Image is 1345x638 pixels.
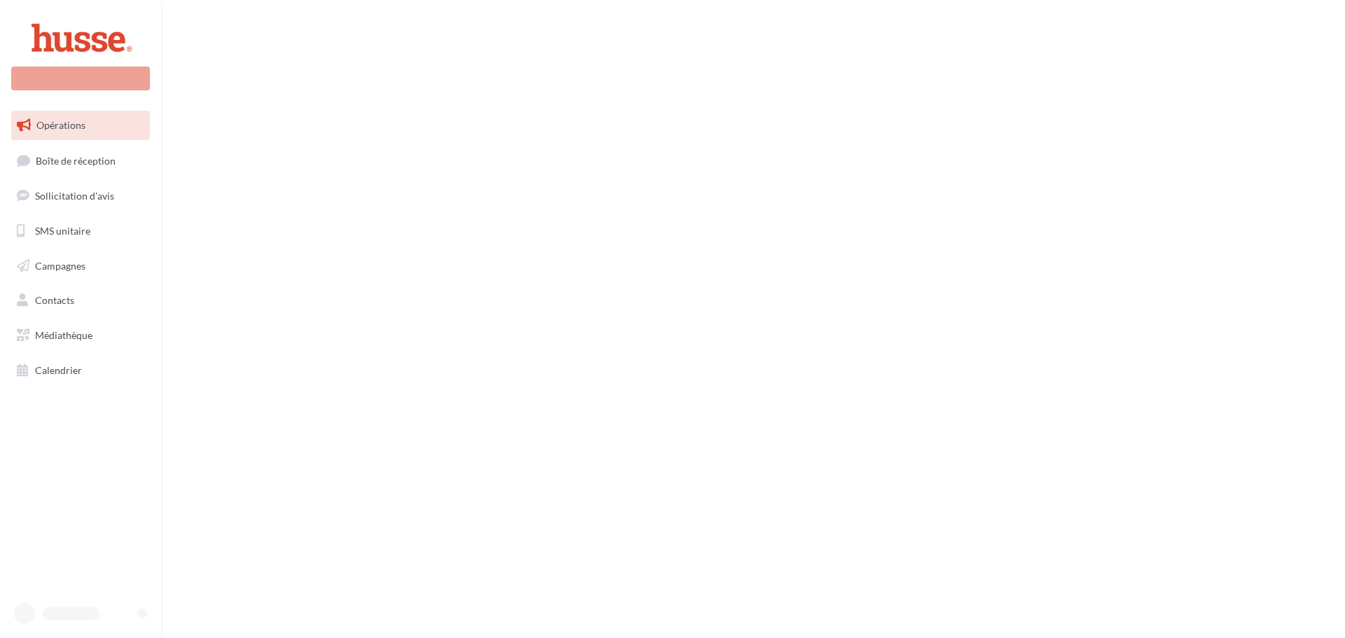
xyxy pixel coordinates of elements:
span: Boîte de réception [36,154,116,166]
span: Contacts [35,294,74,306]
span: Calendrier [35,364,82,376]
a: Médiathèque [8,321,153,350]
span: Campagnes [35,259,85,271]
a: Opérations [8,111,153,140]
span: Médiathèque [35,329,92,341]
a: Boîte de réception [8,146,153,176]
a: SMS unitaire [8,216,153,246]
a: Calendrier [8,356,153,385]
a: Contacts [8,286,153,315]
span: Sollicitation d'avis [35,190,114,202]
a: Sollicitation d'avis [8,181,153,211]
span: SMS unitaire [35,225,90,237]
span: Opérations [36,119,85,131]
a: Campagnes [8,251,153,281]
div: Nouvelle campagne [11,67,150,90]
